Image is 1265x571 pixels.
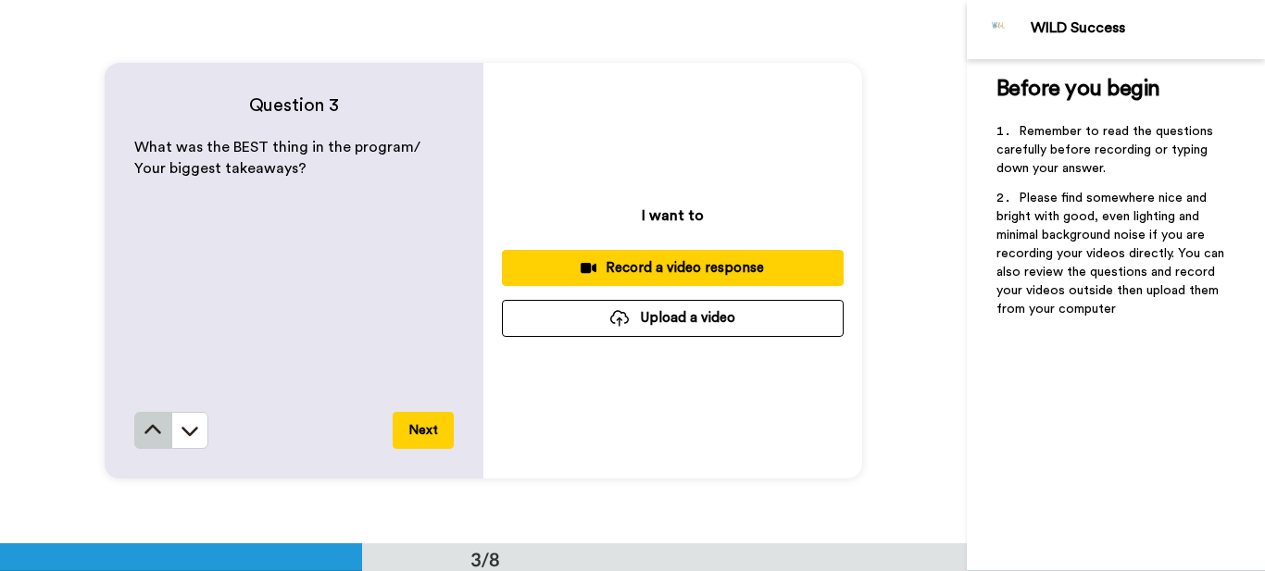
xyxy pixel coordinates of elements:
button: Next [393,412,454,449]
span: Before you begin [996,78,1160,100]
span: Please find somewhere nice and bright with good, even lighting and minimal background noise if yo... [996,192,1228,316]
img: Profile Image [977,7,1021,52]
p: I want to [642,205,704,227]
button: Record a video response [502,250,844,286]
div: Record a video response [517,258,829,278]
button: Upload a video [502,300,844,336]
div: WILD Success [1031,19,1264,37]
h4: Question 3 [134,93,454,118]
span: What was the BEST thing in the program/ Your biggest takeaways? [134,140,424,176]
span: Remember to read the questions carefully before recording or typing down your answer. [996,125,1217,175]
